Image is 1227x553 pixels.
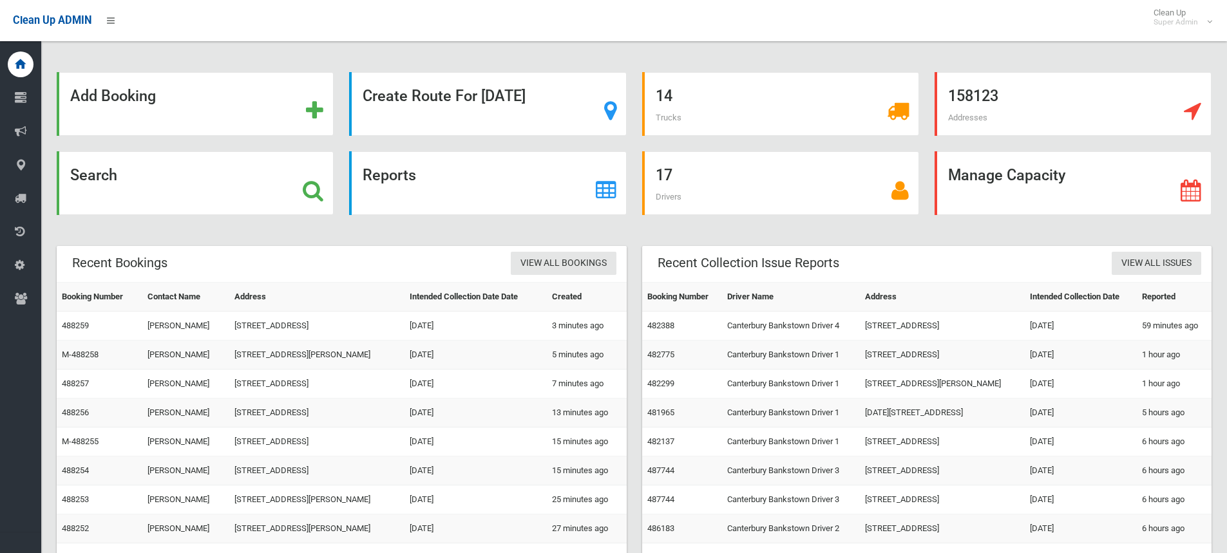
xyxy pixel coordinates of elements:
[547,398,627,427] td: 13 minutes ago
[722,485,860,514] td: Canterbury Bankstown Driver 3
[1137,312,1212,341] td: 59 minutes ago
[70,87,156,105] strong: Add Booking
[404,427,547,456] td: [DATE]
[722,427,860,456] td: Canterbury Bankstown Driver 1
[1025,312,1137,341] td: [DATE]
[547,485,627,514] td: 25 minutes ago
[656,192,681,202] span: Drivers
[349,151,626,215] a: Reports
[1137,514,1212,543] td: 6 hours ago
[547,312,627,341] td: 3 minutes ago
[142,427,229,456] td: [PERSON_NAME]
[13,14,91,26] span: Clean Up ADMIN
[1137,283,1212,312] th: Reported
[1025,427,1137,456] td: [DATE]
[647,350,674,359] a: 482775
[511,252,616,276] a: View All Bookings
[363,166,416,184] strong: Reports
[656,87,672,105] strong: 14
[1025,370,1137,398] td: [DATE]
[547,283,627,312] th: Created
[62,494,89,504] a: 488253
[1137,427,1212,456] td: 6 hours ago
[1137,398,1212,427] td: 5 hours ago
[142,485,229,514] td: [PERSON_NAME]
[229,341,404,370] td: [STREET_ADDRESS][PERSON_NAME]
[404,283,547,312] th: Intended Collection Date Date
[404,456,547,485] td: [DATE]
[62,523,89,533] a: 488252
[547,370,627,398] td: 7 minutes ago
[229,427,404,456] td: [STREET_ADDRESS]
[1137,341,1212,370] td: 1 hour ago
[722,370,860,398] td: Canterbury Bankstown Driver 1
[349,72,626,136] a: Create Route For [DATE]
[1112,252,1201,276] a: View All Issues
[948,166,1065,184] strong: Manage Capacity
[547,341,627,370] td: 5 minutes ago
[722,341,860,370] td: Canterbury Bankstown Driver 1
[1154,17,1198,27] small: Super Admin
[647,321,674,330] a: 482388
[57,72,334,136] a: Add Booking
[62,408,89,417] a: 488256
[860,514,1024,543] td: [STREET_ADDRESS]
[1025,341,1137,370] td: [DATE]
[647,494,674,504] a: 487744
[404,312,547,341] td: [DATE]
[62,436,99,446] a: M-488255
[404,370,547,398] td: [DATE]
[860,312,1024,341] td: [STREET_ADDRESS]
[1147,8,1211,27] span: Clean Up
[860,283,1024,312] th: Address
[1025,485,1137,514] td: [DATE]
[142,312,229,341] td: [PERSON_NAME]
[229,283,404,312] th: Address
[860,456,1024,485] td: [STREET_ADDRESS]
[948,87,998,105] strong: 158123
[935,72,1212,136] a: 158123 Addresses
[1025,456,1137,485] td: [DATE]
[229,370,404,398] td: [STREET_ADDRESS]
[1025,283,1137,312] th: Intended Collection Date
[229,398,404,427] td: [STREET_ADDRESS]
[935,151,1212,215] a: Manage Capacity
[656,166,672,184] strong: 17
[229,312,404,341] td: [STREET_ADDRESS]
[860,485,1024,514] td: [STREET_ADDRESS]
[229,514,404,543] td: [STREET_ADDRESS][PERSON_NAME]
[642,250,855,276] header: Recent Collection Issue Reports
[62,465,89,475] a: 488254
[642,283,723,312] th: Booking Number
[647,465,674,475] a: 487744
[860,370,1024,398] td: [STREET_ADDRESS][PERSON_NAME]
[1137,456,1212,485] td: 6 hours ago
[57,151,334,215] a: Search
[229,456,404,485] td: [STREET_ADDRESS]
[547,514,627,543] td: 27 minutes ago
[860,427,1024,456] td: [STREET_ADDRESS]
[1025,514,1137,543] td: [DATE]
[62,321,89,330] a: 488259
[57,283,142,312] th: Booking Number
[647,523,674,533] a: 486183
[722,514,860,543] td: Canterbury Bankstown Driver 2
[404,485,547,514] td: [DATE]
[547,427,627,456] td: 15 minutes ago
[722,312,860,341] td: Canterbury Bankstown Driver 4
[1137,485,1212,514] td: 6 hours ago
[547,456,627,485] td: 15 minutes ago
[70,166,117,184] strong: Search
[642,151,919,215] a: 17 Drivers
[142,514,229,543] td: [PERSON_NAME]
[404,341,547,370] td: [DATE]
[722,456,860,485] td: Canterbury Bankstown Driver 3
[229,485,404,514] td: [STREET_ADDRESS][PERSON_NAME]
[57,250,183,276] header: Recent Bookings
[722,398,860,427] td: Canterbury Bankstown Driver 1
[722,283,860,312] th: Driver Name
[363,87,526,105] strong: Create Route For [DATE]
[656,113,681,122] span: Trucks
[642,72,919,136] a: 14 Trucks
[142,398,229,427] td: [PERSON_NAME]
